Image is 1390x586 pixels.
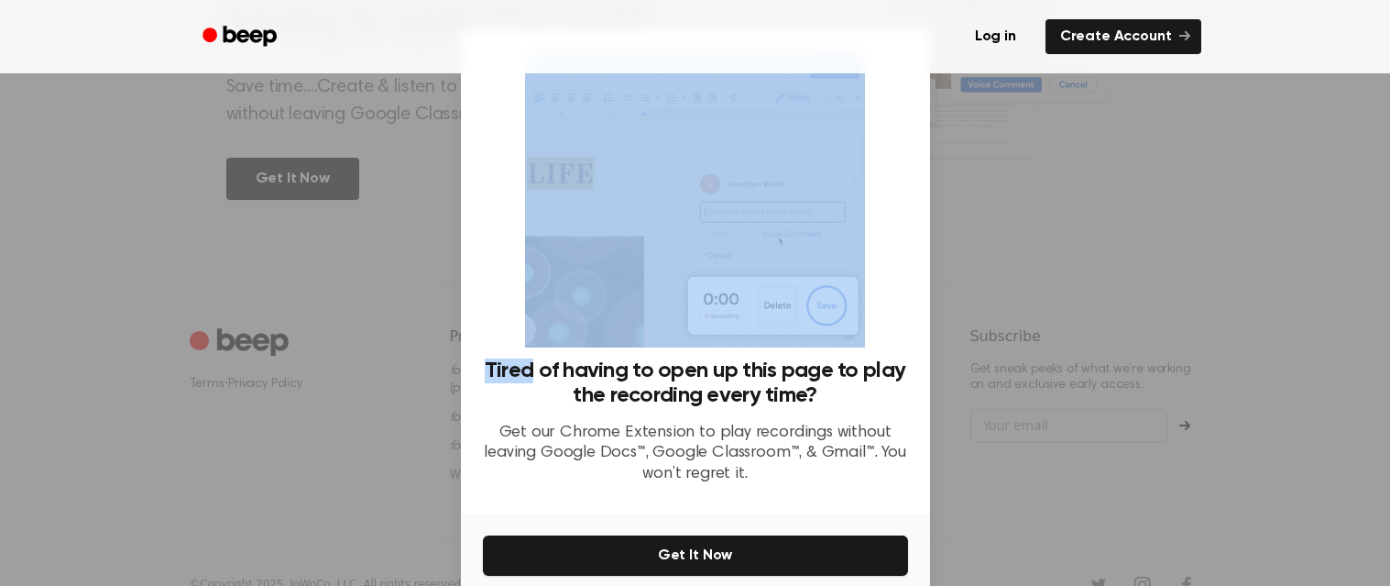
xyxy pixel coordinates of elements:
[483,536,908,576] button: Get It Now
[1045,19,1201,54] a: Create Account
[525,51,865,348] img: Beep extension in action
[957,16,1034,58] a: Log in
[483,359,908,408] h3: Tired of having to open up this page to play the recording every time?
[190,19,293,55] a: Beep
[483,423,908,485] p: Get our Chrome Extension to play recordings without leaving Google Docs™, Google Classroom™, & Gm...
